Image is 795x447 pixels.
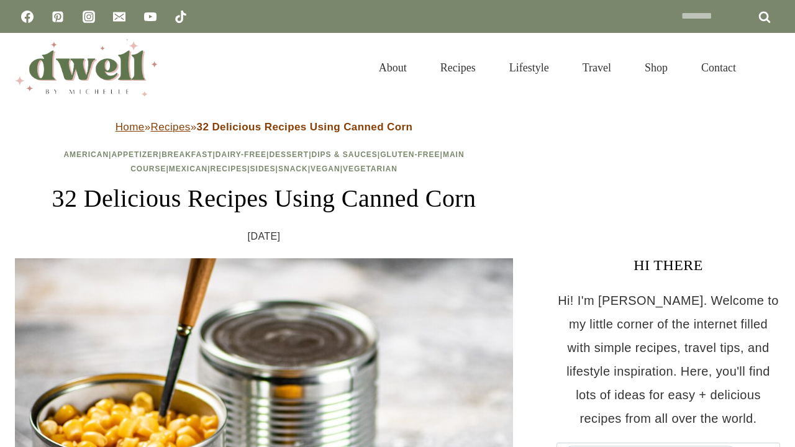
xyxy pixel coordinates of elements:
a: Dairy-Free [216,150,266,159]
h1: 32 Delicious Recipes Using Canned Corn [15,180,513,217]
nav: Primary Navigation [362,46,753,89]
time: [DATE] [248,227,281,246]
a: Sides [250,165,276,173]
a: American [63,150,109,159]
a: Mexican [169,165,207,173]
a: Lifestyle [493,46,566,89]
a: Gluten-Free [380,150,440,159]
a: Facebook [15,4,40,29]
a: Snack [278,165,308,173]
a: Breakfast [161,150,212,159]
h3: HI THERE [556,254,780,276]
a: TikTok [168,4,193,29]
a: Dessert [269,150,309,159]
span: » » [116,121,413,133]
a: Recipes [424,46,493,89]
a: Contact [684,46,753,89]
a: Travel [566,46,628,89]
a: Recipes [151,121,191,133]
a: Recipes [211,165,248,173]
img: DWELL by michelle [15,39,158,96]
a: Shop [628,46,684,89]
a: Appetizer [111,150,158,159]
span: | | | | | | | | | | | | | [63,150,464,173]
a: Home [116,121,145,133]
a: About [362,46,424,89]
button: View Search Form [759,57,780,78]
a: Vegan [311,165,340,173]
a: Pinterest [45,4,70,29]
strong: 32 Delicious Recipes Using Canned Corn [197,121,413,133]
a: Vegetarian [343,165,397,173]
a: Instagram [76,4,101,29]
p: Hi! I'm [PERSON_NAME]. Welcome to my little corner of the internet filled with simple recipes, tr... [556,289,780,430]
a: YouTube [138,4,163,29]
a: Email [107,4,132,29]
a: Dips & Sauces [311,150,377,159]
